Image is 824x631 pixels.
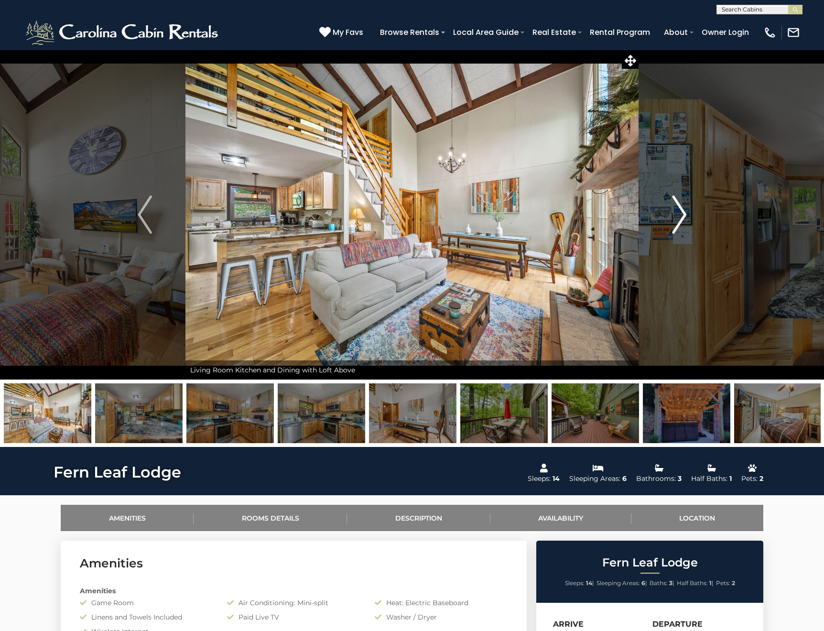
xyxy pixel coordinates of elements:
span: Sleeps: [565,579,585,587]
strong: 6 [641,579,645,587]
div: Amenities [73,586,515,596]
img: 168689122 [4,383,91,443]
a: Description [347,505,490,531]
strong: 14 [586,579,592,587]
li: | [650,577,674,589]
span: Sleeping Areas: [596,579,640,587]
span: Baths: [650,579,668,587]
h3: Amenities [80,555,508,572]
a: Availability [490,505,631,531]
label: Arrive [553,620,584,629]
img: phone-regular-white.png [763,26,777,39]
div: Heat: Electric Baseboard [368,598,515,608]
a: Location [631,505,763,531]
img: 168689126 [95,383,183,443]
img: 168689136 [460,383,548,443]
a: Local Area Guide [448,24,523,41]
div: Game Room [73,598,220,608]
button: Next [639,50,720,380]
label: Departure [652,620,703,629]
div: Living Room Kitchen and Dining with Loft Above [185,360,639,380]
div: Linens and Towels Included [73,612,220,622]
img: 168565208 [643,383,730,443]
img: mail-regular-white.png [787,26,800,39]
span: Half Baths: [677,579,708,587]
a: About [659,24,693,41]
span: Pets: [716,579,730,587]
li: | [596,577,647,589]
img: 168689111 [734,383,822,443]
img: arrow [138,196,152,234]
a: Amenities [61,505,194,531]
img: White-1-2.png [24,18,222,47]
a: Browse Rentals [375,24,444,41]
img: arrow [672,196,686,234]
a: Rental Program [585,24,655,41]
strong: 1 [709,579,712,587]
div: Paid Live TV [220,612,367,622]
a: Rooms Details [194,505,347,531]
img: 168689125 [369,383,456,443]
a: Real Estate [528,24,581,41]
img: 168689138 [552,383,639,443]
div: Air Conditioning: Mini-split [220,598,367,608]
h2: Fern Leaf Lodge [539,556,761,569]
a: My Favs [319,26,366,39]
span: My Favs [333,26,363,38]
img: 168689128 [186,383,274,443]
button: Previous [104,50,185,380]
img: 168689127 [278,383,365,443]
li: | [677,577,714,589]
li: | [565,577,594,589]
strong: 2 [732,579,735,587]
a: Owner Login [697,24,754,41]
strong: 3 [669,579,672,587]
div: Washer / Dryer [368,612,515,622]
